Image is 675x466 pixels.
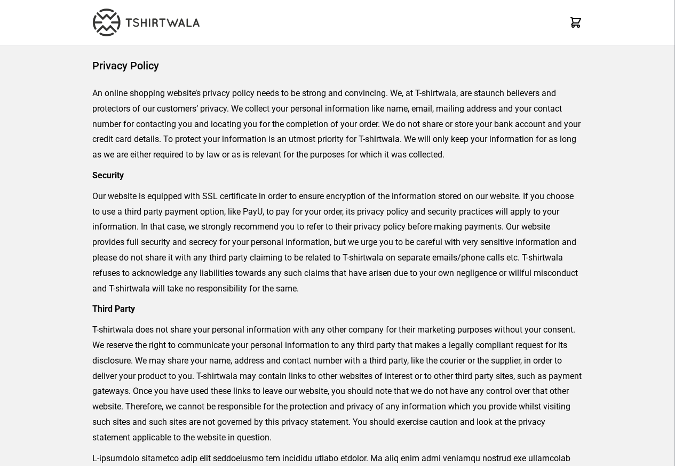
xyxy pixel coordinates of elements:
[92,304,135,314] strong: Third Party
[93,9,200,36] img: TW-LOGO-400-104.png
[92,58,583,73] h1: Privacy Policy
[92,170,124,180] strong: Security
[92,86,583,163] p: An online shopping website’s privacy policy needs to be strong and convincing. We, at T-shirtwala...
[92,322,583,445] p: T-shirtwala does not share your personal information with any other company for their marketing p...
[92,189,583,297] p: Our website is equipped with SSL certificate in order to ensure encryption of the information sto...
